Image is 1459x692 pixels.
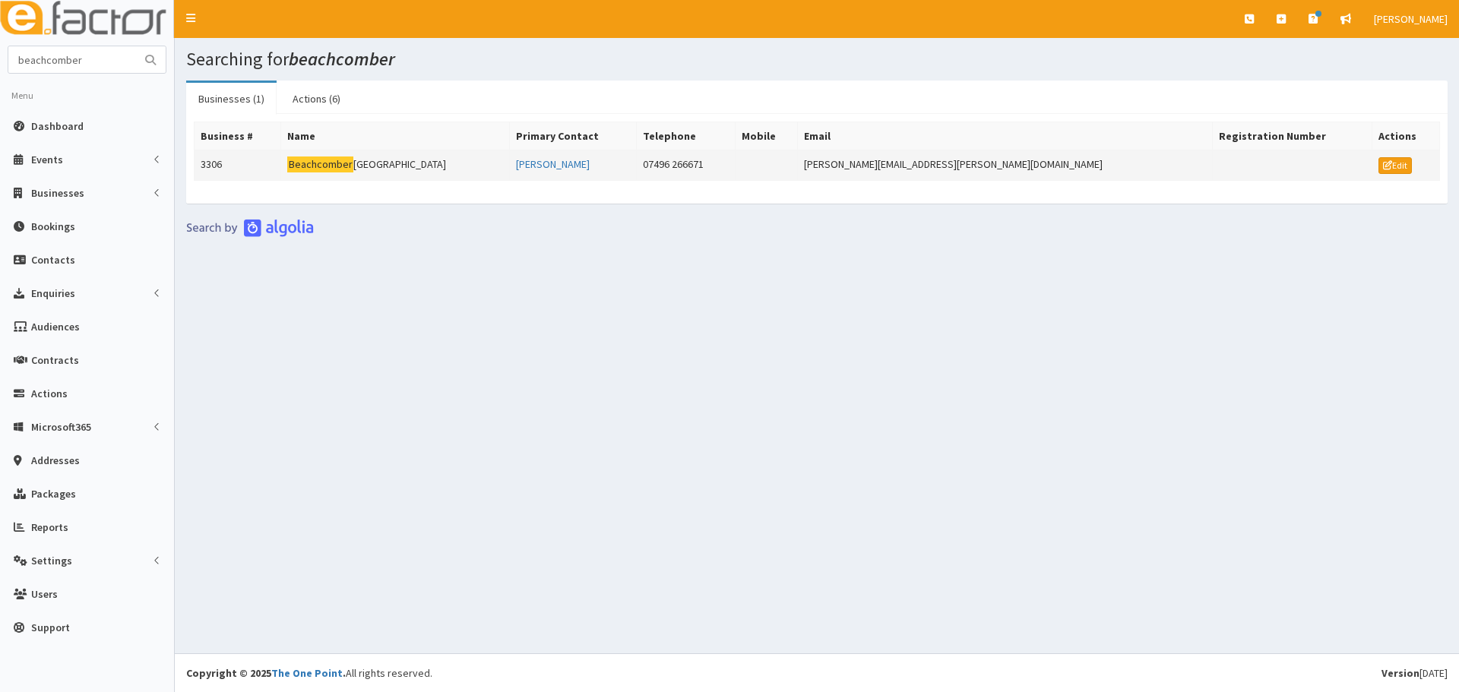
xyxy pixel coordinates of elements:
[31,487,76,501] span: Packages
[31,387,68,400] span: Actions
[735,122,797,150] th: Mobile
[516,157,590,171] a: [PERSON_NAME]
[31,253,75,267] span: Contacts
[195,122,281,150] th: Business #
[637,122,735,150] th: Telephone
[31,286,75,300] span: Enquiries
[8,46,136,73] input: Search...
[31,554,72,567] span: Settings
[31,587,58,601] span: Users
[31,153,63,166] span: Events
[186,666,346,680] strong: Copyright © 2025 .
[31,353,79,367] span: Contracts
[289,47,395,71] i: beachcomber
[186,49,1448,69] h1: Searching for
[1378,157,1412,174] a: Edit
[175,653,1459,692] footer: All rights reserved.
[798,122,1213,150] th: Email
[186,83,277,115] a: Businesses (1)
[281,122,509,150] th: Name
[1381,666,1419,680] b: Version
[31,186,84,200] span: Businesses
[195,150,281,181] td: 3306
[637,150,735,181] td: 07496 266671
[31,520,68,534] span: Reports
[31,119,84,133] span: Dashboard
[31,420,91,434] span: Microsoft365
[271,666,343,680] a: The One Point
[1381,665,1448,681] div: [DATE]
[1374,12,1448,26] span: [PERSON_NAME]
[31,621,70,634] span: Support
[186,219,314,237] img: search-by-algolia-light-background.png
[798,150,1213,181] td: [PERSON_NAME][EMAIL_ADDRESS][PERSON_NAME][DOMAIN_NAME]
[287,156,353,172] mark: Beachcomber
[1212,122,1372,150] th: Registration Number
[281,150,509,181] td: [GEOGRAPHIC_DATA]
[1372,122,1439,150] th: Actions
[509,122,637,150] th: Primary Contact
[31,220,75,233] span: Bookings
[31,320,80,333] span: Audiences
[31,453,80,467] span: Addresses
[280,83,353,115] a: Actions (6)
